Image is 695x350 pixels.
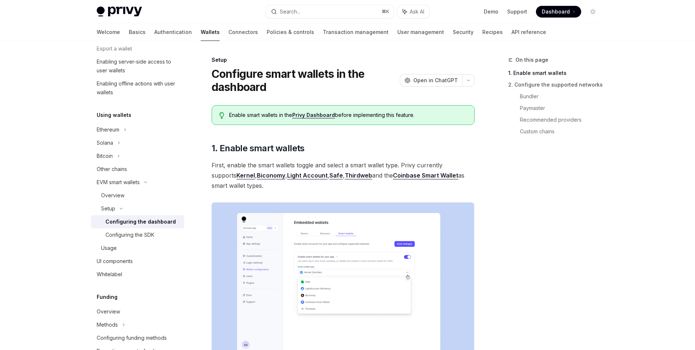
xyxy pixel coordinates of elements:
a: Overview [91,305,184,318]
h1: Configure smart wallets in the dashboard [212,67,397,94]
div: Configuring funding methods [97,334,167,342]
a: Paymaster [520,102,605,114]
img: light logo [97,7,142,17]
div: Setup [212,56,475,64]
div: Enabling offline actions with user wallets [97,79,180,97]
a: Dashboard [536,6,581,18]
a: Configuring the dashboard [91,215,184,228]
a: Transaction management [323,23,389,41]
a: Enabling server-side access to user wallets [91,55,184,77]
button: Toggle dark mode [587,6,599,18]
a: Configuring funding methods [91,331,184,345]
div: Ethereum [97,125,119,134]
a: Light Account [287,172,328,179]
a: User management [397,23,444,41]
a: Privy Dashboard [292,112,335,118]
a: Other chains [91,163,184,176]
a: API reference [511,23,546,41]
a: Policies & controls [267,23,314,41]
a: 2. Configure the supported networks [508,79,605,91]
a: Welcome [97,23,120,41]
a: Security [453,23,474,41]
a: Recipes [482,23,503,41]
span: On this page [516,56,548,64]
a: Usage [91,241,184,255]
span: 1. Enable smart wallets [212,142,305,154]
a: Coinbase Smart Wallet [393,172,458,179]
div: Search... [280,7,300,16]
div: Usage [101,244,117,252]
a: Custom chains [520,126,605,137]
a: Enabling offline actions with user wallets [91,77,184,99]
a: Recommended providers [520,114,605,126]
div: Other chains [97,165,127,174]
a: Safe [329,172,343,179]
span: Enable smart wallets in the before implementing this feature. [229,111,467,119]
a: Demo [484,8,498,15]
div: Bitcoin [97,152,113,160]
div: Overview [101,191,124,200]
a: Authentication [154,23,192,41]
div: Configuring the SDK [105,231,154,239]
h5: Using wallets [97,111,131,119]
span: Open in ChatGPT [413,77,458,84]
div: Overview [97,307,120,316]
span: Ask AI [410,8,424,15]
div: Setup [101,204,115,213]
a: Connectors [228,23,258,41]
button: Ask AI [397,5,429,18]
a: Bundler [520,91,605,102]
div: Configuring the dashboard [105,217,176,226]
div: EVM smart wallets [97,178,140,187]
a: Kernel [236,172,255,179]
a: Whitelabel [91,268,184,281]
div: Whitelabel [97,270,122,279]
span: First, enable the smart wallets toggle and select a smart wallet type. Privy currently supports ,... [212,160,475,191]
h5: Funding [97,293,117,301]
a: Support [507,8,527,15]
div: Solana [97,138,113,147]
span: Dashboard [542,8,570,15]
a: Wallets [201,23,220,41]
a: Thirdweb [345,172,372,179]
a: UI components [91,255,184,268]
div: Methods [97,320,118,329]
span: ⌘ K [382,9,389,15]
a: Overview [91,189,184,202]
button: Open in ChatGPT [400,74,462,87]
div: UI components [97,257,133,266]
a: Basics [129,23,146,41]
button: Search...⌘K [266,5,394,18]
a: 1. Enable smart wallets [508,67,605,79]
svg: Tip [219,112,224,119]
a: Biconomy [257,172,285,179]
a: Configuring the SDK [91,228,184,241]
div: Enabling server-side access to user wallets [97,57,180,75]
